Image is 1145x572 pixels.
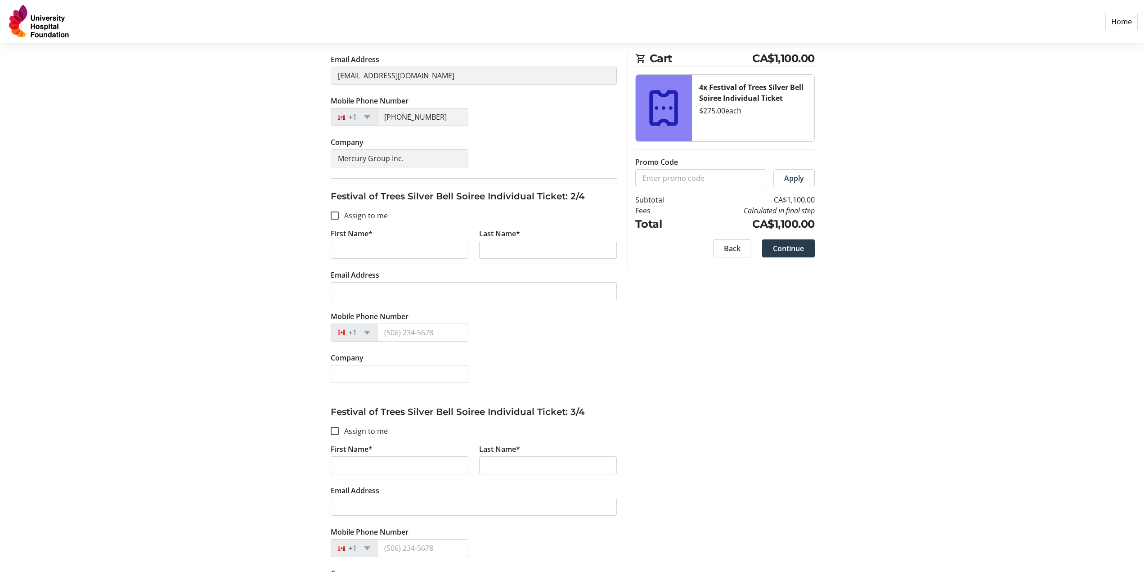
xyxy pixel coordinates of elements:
[762,239,815,257] button: Continue
[635,216,687,232] td: Total
[687,194,815,205] td: CA$1,100.00
[699,105,807,116] div: $275.00 each
[479,228,520,239] label: Last Name*
[331,228,373,239] label: First Name*
[713,239,751,257] button: Back
[7,4,71,40] img: University Hospital Foundation's Logo
[699,82,804,103] strong: 4x Festival of Trees Silver Bell Soiree Individual Ticket
[331,137,364,148] label: Company
[650,50,753,67] span: Cart
[752,50,815,67] span: CA$1,100.00
[687,205,815,216] td: Calculated in final step
[724,243,741,254] span: Back
[479,444,520,455] label: Last Name*
[339,210,388,221] label: Assign to me
[331,527,409,537] label: Mobile Phone Number
[331,485,379,496] label: Email Address
[773,243,804,254] span: Continue
[687,216,815,232] td: CA$1,100.00
[331,95,409,106] label: Mobile Phone Number
[331,270,379,280] label: Email Address
[339,426,388,437] label: Assign to me
[635,194,687,205] td: Subtotal
[331,189,617,203] h3: Festival of Trees Silver Bell Soiree Individual Ticket: 2/4
[377,539,468,557] input: (506) 234-5678
[635,169,766,187] input: Enter promo code
[377,324,468,342] input: (506) 234-5678
[773,169,815,187] button: Apply
[331,405,617,419] h3: Festival of Trees Silver Bell Soiree Individual Ticket: 3/4
[784,173,804,184] span: Apply
[331,54,379,65] label: Email Address
[1105,13,1138,30] a: Home
[635,157,678,167] label: Promo Code
[377,108,468,126] input: (506) 234-5678
[635,205,687,216] td: Fees
[331,311,409,322] label: Mobile Phone Number
[331,352,364,363] label: Company
[331,444,373,455] label: First Name*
